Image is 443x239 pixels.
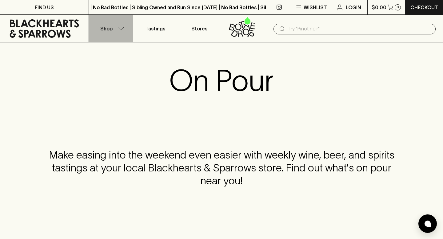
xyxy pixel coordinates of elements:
[425,221,431,227] img: bubble-icon
[288,24,431,34] input: Try "Pinot noir"
[191,25,207,32] p: Stores
[35,4,54,11] p: FIND US
[169,63,274,98] h1: On Pour
[42,149,401,187] h4: Make easing into the weekend even easier with weekly wine, beer, and spirits tastings at your loc...
[372,4,386,11] p: $0.00
[100,25,113,32] p: Shop
[346,4,361,11] p: Login
[89,15,133,42] button: Shop
[304,4,327,11] p: Wishlist
[397,6,399,9] p: 0
[146,25,165,32] p: Tastings
[178,15,222,42] a: Stores
[410,4,438,11] p: Checkout
[133,15,178,42] a: Tastings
